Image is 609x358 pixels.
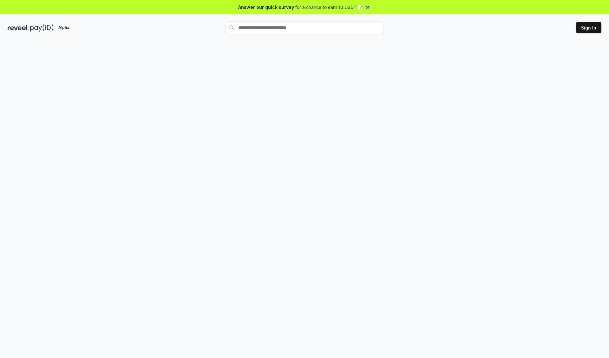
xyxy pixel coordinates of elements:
span: Answer our quick survey [238,4,294,10]
div: Alpha [55,24,73,32]
span: for a chance to earn 10 USDT 📝 [295,4,363,10]
button: Sign In [576,22,601,33]
img: reveel_dark [8,24,29,32]
img: pay_id [30,24,54,32]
